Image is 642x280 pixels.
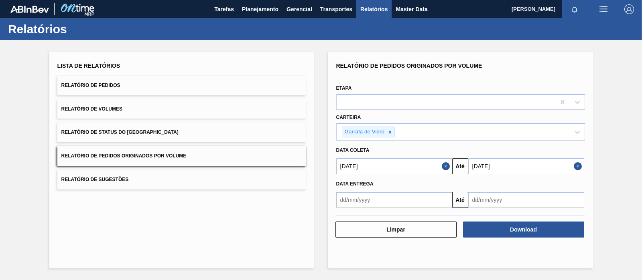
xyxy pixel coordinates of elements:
[57,123,306,142] button: Relatório de Status do [GEOGRAPHIC_DATA]
[8,24,150,34] h1: Relatórios
[336,147,370,153] span: Data coleta
[336,62,482,69] span: Relatório de Pedidos Originados por Volume
[61,129,179,135] span: Relatório de Status do [GEOGRAPHIC_DATA]
[336,192,452,208] input: dd/mm/yyyy
[562,4,587,15] button: Notificações
[468,192,584,208] input: dd/mm/yyyy
[214,4,234,14] span: Tarefas
[57,146,306,166] button: Relatório de Pedidos Originados por Volume
[442,158,452,174] button: Close
[336,85,352,91] label: Etapa
[452,158,468,174] button: Até
[61,83,120,88] span: Relatório de Pedidos
[336,158,452,174] input: dd/mm/yyyy
[468,158,584,174] input: dd/mm/yyyy
[61,177,129,182] span: Relatório de Sugestões
[61,153,187,159] span: Relatório de Pedidos Originados por Volume
[57,62,120,69] span: Lista de Relatórios
[336,115,361,120] label: Carteira
[335,222,457,238] button: Limpar
[320,4,352,14] span: Transportes
[624,4,634,14] img: Logout
[336,181,374,187] span: Data entrega
[599,4,608,14] img: userActions
[342,127,386,137] div: Garrafa de Vidro
[10,6,49,13] img: TNhmsLtSVTkK8tSr43FrP2fwEKptu5GPRR3wAAAABJRU5ErkJggg==
[242,4,278,14] span: Planejamento
[360,4,388,14] span: Relatórios
[57,170,306,189] button: Relatório de Sugestões
[463,222,584,238] button: Download
[57,76,306,95] button: Relatório de Pedidos
[57,99,306,119] button: Relatório de Volumes
[396,4,427,14] span: Master Data
[452,192,468,208] button: Até
[574,158,584,174] button: Close
[61,106,122,112] span: Relatório de Volumes
[286,4,312,14] span: Gerencial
